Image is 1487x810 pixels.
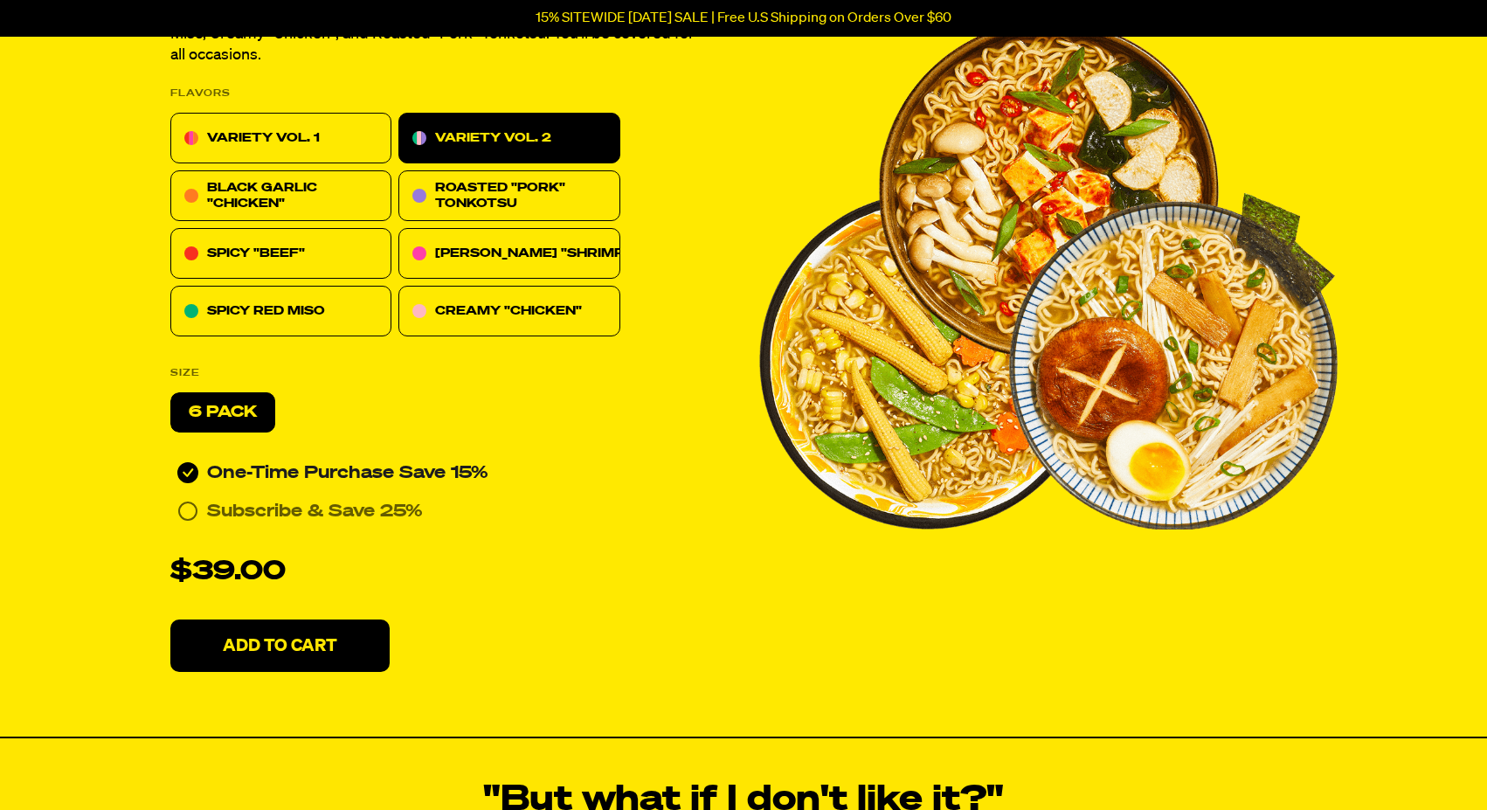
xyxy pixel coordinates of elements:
[435,128,551,149] p: VARIETY VOL. 2
[435,301,582,322] p: CREAMY "CHICKEN"
[207,464,488,481] span: One-Time Purchase Save 15%
[207,301,325,322] p: SPICY RED MISO
[412,246,426,260] img: 0be15cd5-tom-youm-shrimp.svg
[412,304,426,318] img: c10dfa8e-creamy-chicken.svg
[398,113,619,163] div: VARIETY VOL. 2
[184,246,198,260] img: 7abd0c97-spicy-beef.svg
[398,286,619,336] div: CREAMY "CHICKEN"
[435,182,565,210] span: ROASTED "PORK" TONKOTSU
[435,243,630,264] p: [PERSON_NAME] "SHRIMP"
[759,20,1338,530] img: Batch2_Variety_Pack_Group_Bowl_Image_min.png
[184,304,198,318] img: fc2c7a02-spicy-red-miso.svg
[170,170,391,221] div: BLACK GARLIC "CHICKEN"
[412,131,426,145] img: icon-variety-vol2.svg
[412,189,426,203] img: 57ed4456-roasted-pork-tonkotsu.svg
[207,128,320,149] p: VARIETY VOL. 1
[189,405,257,420] span: 6 Pack
[170,228,391,279] div: SPICY "BEEF"
[184,189,198,203] img: icon-black-garlic-chicken.svg
[398,170,619,221] div: ROASTED "PORK" TONKOTSU
[170,551,286,593] p: $39.00
[170,83,231,104] p: FLAVORS
[170,620,390,672] button: Add To Cart
[207,501,423,522] p: Subscribe & Save 25%
[223,637,337,654] p: Add To Cart
[170,363,200,384] p: SIZE
[207,182,317,210] span: BLACK GARLIC "CHICKEN"
[207,243,305,264] p: SPICY "BEEF"
[170,286,391,336] div: SPICY RED MISO
[170,113,391,163] div: VARIETY VOL. 1
[398,228,619,279] div: [PERSON_NAME] "SHRIMP"
[184,131,198,145] img: icon-variety-vol-1.svg
[536,10,951,26] p: 15% SITEWIDE [DATE] SALE | Free U.S Shipping on Orders Over $60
